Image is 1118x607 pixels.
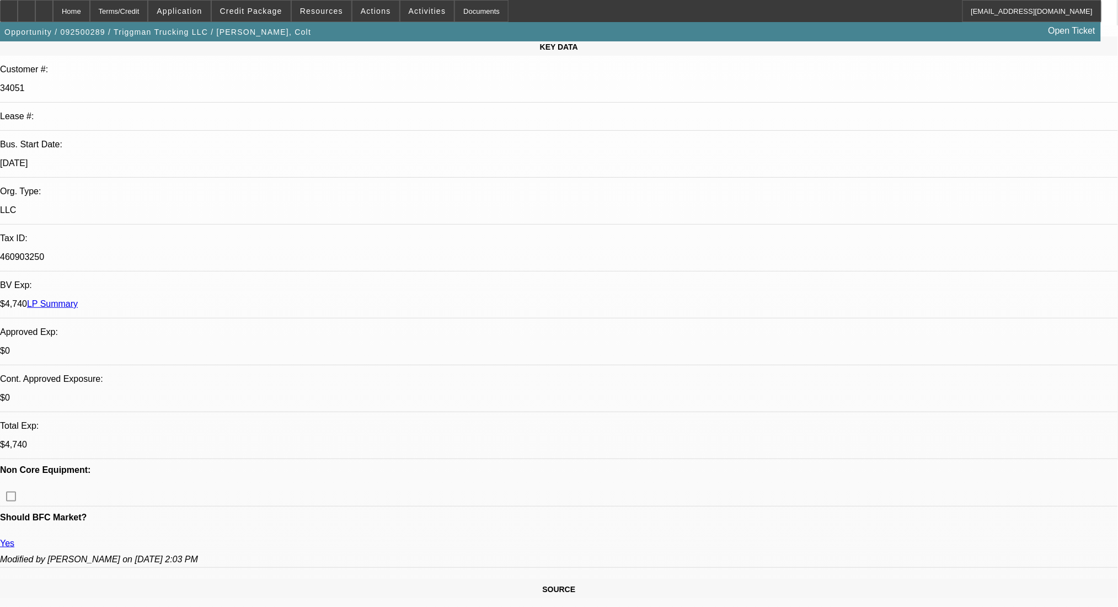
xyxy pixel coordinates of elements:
[300,7,343,15] span: Resources
[220,7,282,15] span: Credit Package
[540,42,578,51] span: KEY DATA
[4,28,311,36] span: Opportunity / 092500289 / Triggman Trucking LLC / [PERSON_NAME], Colt
[148,1,210,22] button: Application
[1044,22,1100,40] a: Open Ticket
[212,1,291,22] button: Credit Package
[543,585,576,594] span: SOURCE
[352,1,399,22] button: Actions
[361,7,391,15] span: Actions
[409,7,446,15] span: Activities
[292,1,351,22] button: Resources
[400,1,454,22] button: Activities
[157,7,202,15] span: Application
[27,299,78,308] a: LP Summary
